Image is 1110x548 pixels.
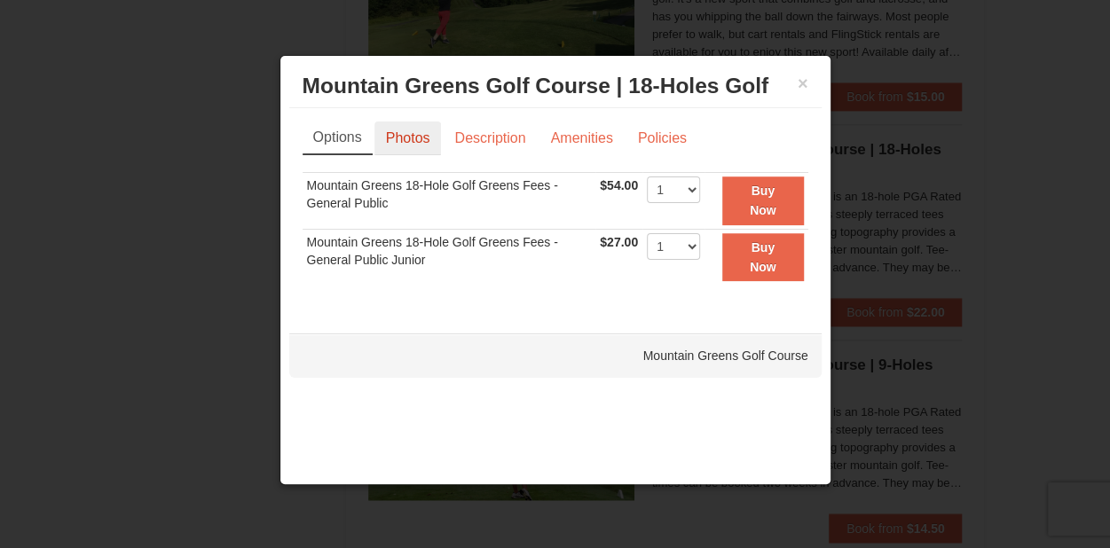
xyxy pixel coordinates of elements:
strong: Buy Now [750,184,776,217]
a: Options [303,121,373,155]
td: Mountain Greens 18-Hole Golf Greens Fees - General Public [303,172,596,229]
button: × [798,74,808,92]
a: Amenities [539,121,624,155]
td: Mountain Greens 18-Hole Golf Greens Fees - General Public Junior [303,229,596,285]
strong: Buy Now [750,240,776,274]
button: Buy Now [722,233,804,282]
span: $54.00 [600,178,638,192]
span: $27.00 [600,235,638,249]
div: Mountain Greens Golf Course [289,333,822,378]
h3: Mountain Greens Golf Course | 18-Holes Golf [303,73,808,99]
button: Buy Now [722,176,804,225]
a: Description [443,121,537,155]
a: Policies [626,121,698,155]
a: Photos [374,121,442,155]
